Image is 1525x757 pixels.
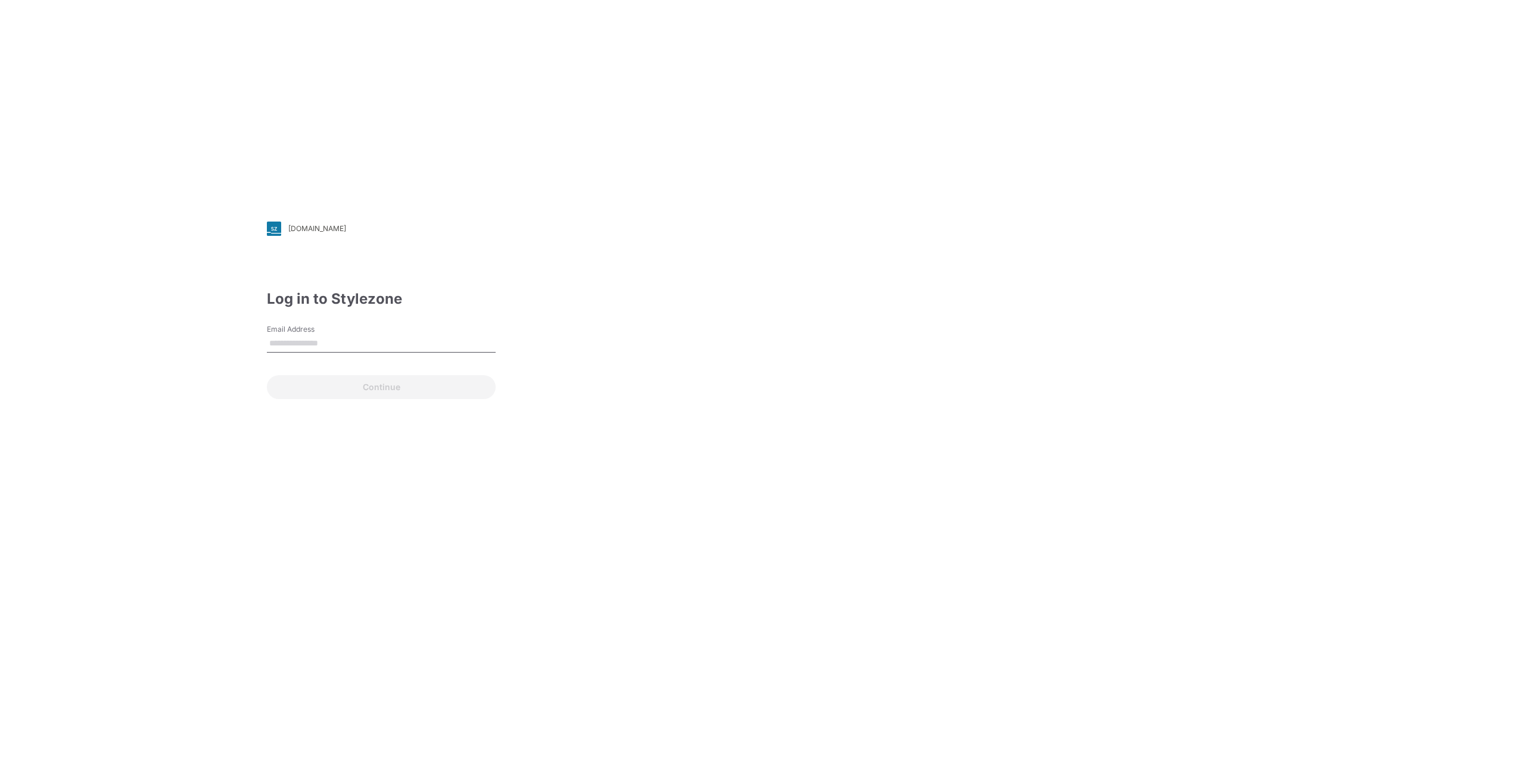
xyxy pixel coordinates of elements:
[1346,30,1495,51] img: browzwear-logo.73288ffb.svg
[267,324,350,335] label: Email Address
[288,224,346,233] div: [DOMAIN_NAME]
[267,222,281,236] img: svg+xml;base64,PHN2ZyB3aWR0aD0iMjgiIGhlaWdodD0iMjgiIHZpZXdCb3g9IjAgMCAyOCAyOCIgZmlsbD0ibm9uZSIgeG...
[267,288,496,310] div: Log in to Stylezone
[267,222,496,236] a: [DOMAIN_NAME]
